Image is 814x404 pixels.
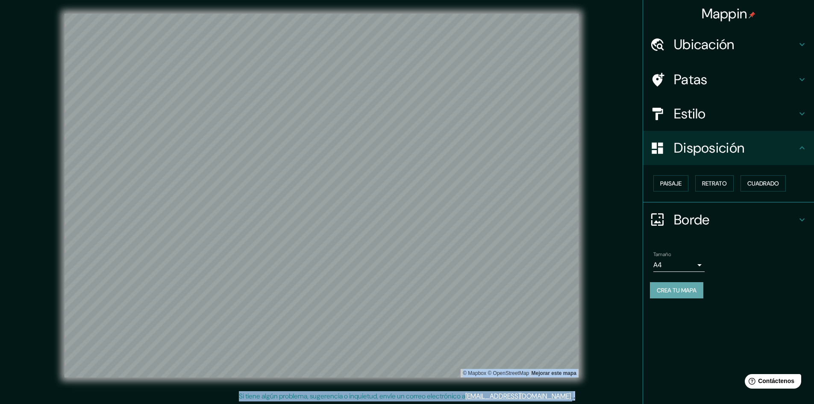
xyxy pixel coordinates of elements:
font: Si tiene algún problema, sugerencia o inquietud, envíe un correo electrónico a [239,392,465,401]
font: Ubicación [674,35,735,53]
canvas: Mapa [65,14,579,377]
button: Paisaje [653,175,688,192]
font: Mejorar este mapa [532,370,576,376]
font: Paisaje [660,180,682,187]
font: Estilo [674,105,706,123]
font: . [573,391,575,401]
a: Mapbox [463,370,486,376]
font: Tamaño [653,251,671,258]
div: Estilo [643,97,814,131]
div: Disposición [643,131,814,165]
font: © OpenStreetMap [488,370,529,376]
button: Crea tu mapa [650,282,703,298]
font: Crea tu mapa [657,286,696,294]
font: A4 [653,260,662,269]
font: © Mapbox [463,370,486,376]
font: Cuadrado [747,180,779,187]
div: A4 [653,258,705,272]
font: Retrato [702,180,727,187]
font: Patas [674,71,708,88]
a: Comentarios sobre el mapa [532,370,576,376]
button: Retrato [695,175,734,192]
div: Ubicación [643,27,814,62]
button: Cuadrado [741,175,786,192]
a: [EMAIL_ADDRESS][DOMAIN_NAME] [465,392,571,401]
iframe: Lanzador de widgets de ayuda [738,371,805,395]
img: pin-icon.png [749,12,755,18]
font: Disposición [674,139,744,157]
div: Patas [643,62,814,97]
font: . [572,391,573,401]
a: Mapa de OpenStreet [488,370,529,376]
div: Borde [643,203,814,237]
font: Borde [674,211,710,229]
font: Mappin [702,5,747,23]
font: . [571,392,572,401]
